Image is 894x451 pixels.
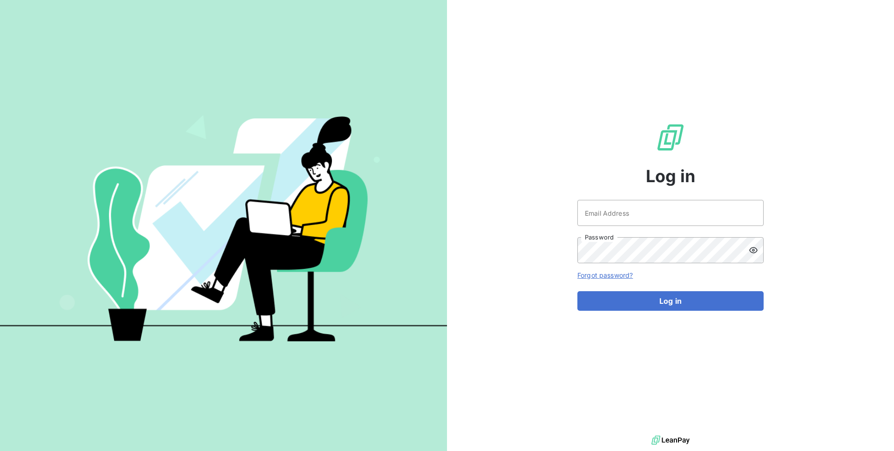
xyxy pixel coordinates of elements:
input: placeholder [577,200,764,226]
img: logo [651,433,690,447]
img: LeanPay Logo [656,123,685,152]
a: Forgot password? [577,271,633,279]
span: Log in [646,164,696,189]
button: Log in [577,291,764,311]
